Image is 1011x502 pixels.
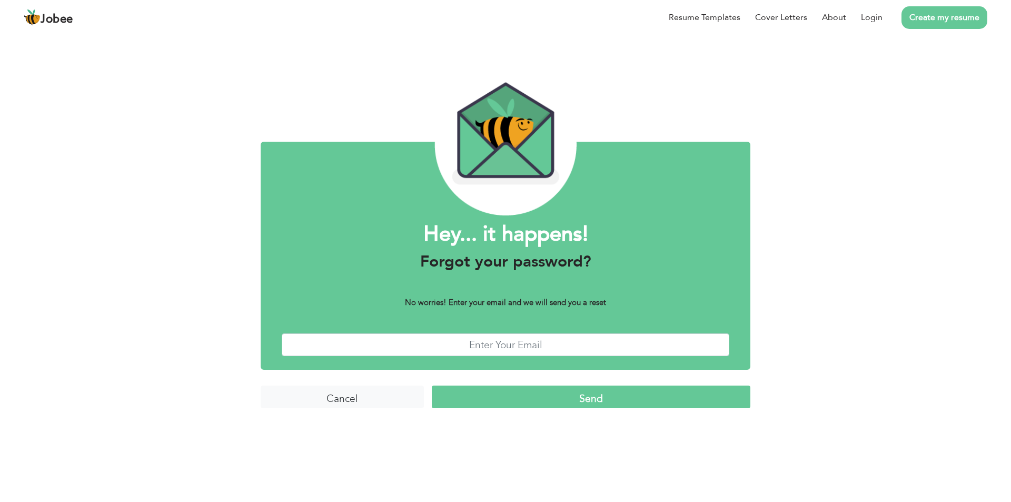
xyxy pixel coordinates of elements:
input: Enter Your Email [282,333,729,356]
input: Cancel [261,386,424,408]
span: Jobee [41,14,73,25]
input: Send [432,386,750,408]
img: jobee.io [24,9,41,26]
b: No worries! Enter your email and we will send you a reset [405,297,606,308]
a: Jobee [24,9,73,26]
h3: Forgot your password? [282,252,729,271]
a: Resume Templates [669,11,740,24]
a: Login [861,11,883,24]
a: About [822,11,846,24]
a: Create my resume [901,6,987,29]
a: Cover Letters [755,11,807,24]
img: envelope_bee.png [434,74,577,215]
h1: Hey... it happens! [282,221,729,248]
